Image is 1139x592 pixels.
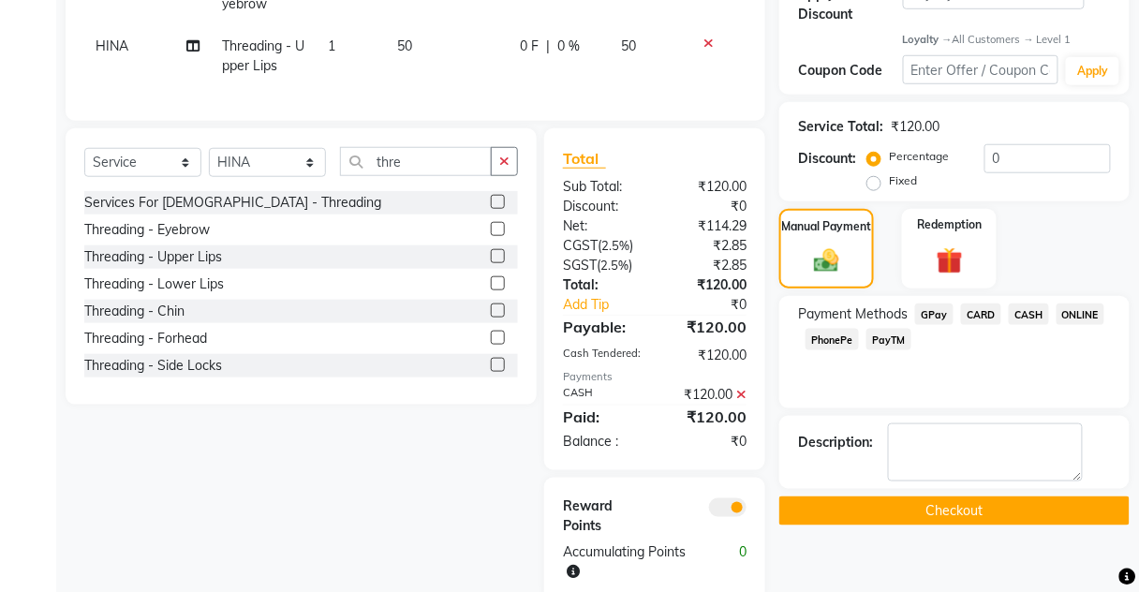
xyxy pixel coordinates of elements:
[806,246,847,274] img: _cash.svg
[549,236,655,256] div: ( )
[798,61,902,81] div: Coupon Code
[563,237,598,254] span: CGST
[655,316,761,338] div: ₹120.00
[549,177,655,197] div: Sub Total:
[779,496,1130,525] button: Checkout
[655,385,761,405] div: ₹120.00
[546,37,550,56] span: |
[84,329,207,348] div: Threading - Forhead
[84,247,222,267] div: Threading - Upper Lips
[655,275,761,295] div: ₹120.00
[903,33,953,46] strong: Loyalty →
[655,346,761,365] div: ₹120.00
[549,295,673,315] a: Add Tip
[1009,303,1049,325] span: CASH
[655,432,761,451] div: ₹0
[655,256,761,275] div: ₹2.85
[917,216,982,233] label: Redemption
[549,432,655,451] div: Balance :
[84,274,224,294] div: Threading - Lower Lips
[549,275,655,295] div: Total:
[84,356,222,376] div: Threading - Side Locks
[798,304,908,324] span: Payment Methods
[655,177,761,197] div: ₹120.00
[1066,57,1119,85] button: Apply
[928,244,971,277] img: _gift.svg
[961,303,1001,325] span: CARD
[673,295,761,315] div: ₹0
[806,329,859,350] span: PhonePe
[903,55,1059,84] input: Enter Offer / Coupon Code
[549,197,655,216] div: Discount:
[549,543,708,583] div: Accumulating Points
[563,257,597,274] span: SGST
[549,406,655,428] div: Paid:
[655,406,761,428] div: ₹120.00
[915,303,954,325] span: GPay
[655,216,761,236] div: ₹114.29
[84,302,185,321] div: Threading - Chin
[563,149,606,169] span: Total
[1057,303,1105,325] span: ONLINE
[563,369,747,385] div: Payments
[549,496,655,536] div: Reward Points
[520,37,539,56] span: 0 F
[798,117,883,137] div: Service Total:
[798,149,856,169] div: Discount:
[340,147,492,176] input: Search or Scan
[96,37,128,54] span: HINA
[889,172,917,189] label: Fixed
[398,37,413,54] span: 50
[84,193,381,213] div: Services For [DEMOGRAPHIC_DATA] - Threading
[84,220,210,240] div: Threading - Eyebrow
[782,218,872,235] label: Manual Payment
[903,32,1111,48] div: All Customers → Level 1
[601,238,629,253] span: 2.5%
[655,236,761,256] div: ₹2.85
[328,37,335,54] span: 1
[549,216,655,236] div: Net:
[655,197,761,216] div: ₹0
[600,258,629,273] span: 2.5%
[798,433,873,452] div: Description:
[557,37,580,56] span: 0 %
[549,346,655,365] div: Cash Tendered:
[549,316,655,338] div: Payable:
[708,543,762,583] div: 0
[549,385,655,405] div: CASH
[622,37,637,54] span: 50
[891,117,939,137] div: ₹120.00
[889,148,949,165] label: Percentage
[549,256,655,275] div: ( )
[866,329,911,350] span: PayTM
[222,37,304,74] span: Threading - Upper Lips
